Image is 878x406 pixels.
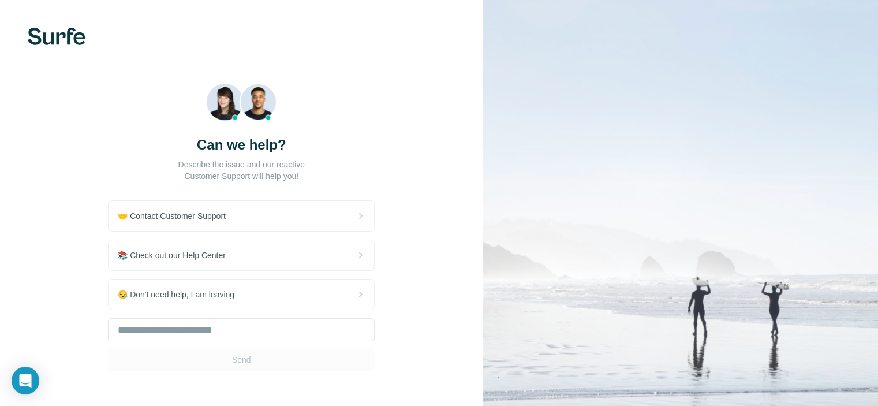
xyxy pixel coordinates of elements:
div: Open Intercom Messenger [12,367,39,394]
span: 📚 Check out our Help Center [118,249,235,261]
p: Describe the issue and our reactive [178,159,305,170]
img: Surfe's logo [28,28,85,45]
h3: Can we help? [197,136,286,154]
p: Customer Support will help you! [184,170,298,182]
span: 🤝 Contact Customer Support [118,210,235,222]
span: 😪 Don't need help, I am leaving [118,289,244,300]
img: Beach Photo [206,83,277,126]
